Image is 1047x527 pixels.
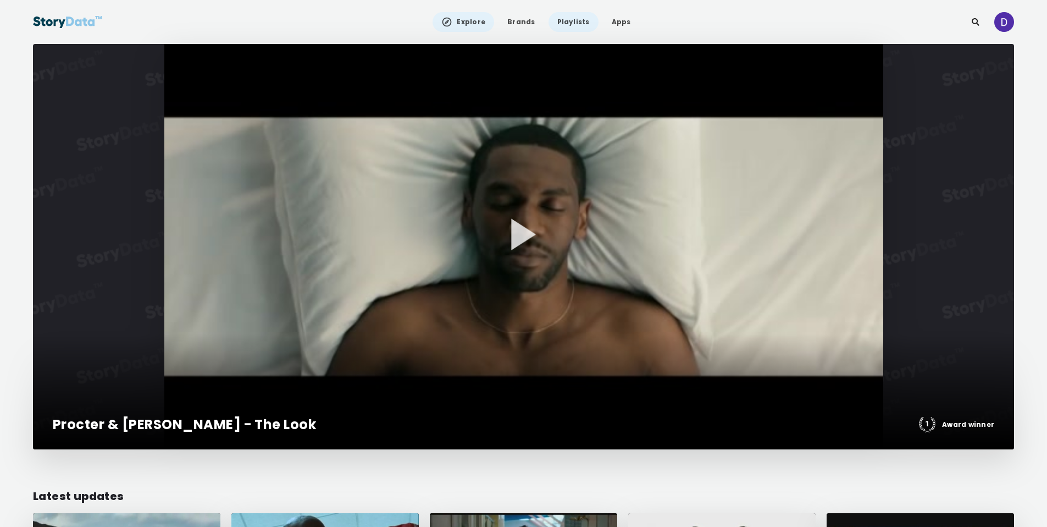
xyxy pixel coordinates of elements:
img: StoryData Logo [33,12,102,32]
img: ACg8ocKzwPDiA-G5ZA1Mflw8LOlJAqwuiocHy5HQ8yAWPW50gy9RiA=s96-c [994,12,1014,32]
a: Apps [603,12,640,32]
div: Latest updates [33,488,1014,504]
a: Brands [498,12,544,32]
a: Playlists [549,12,599,32]
a: Explore [433,12,494,32]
